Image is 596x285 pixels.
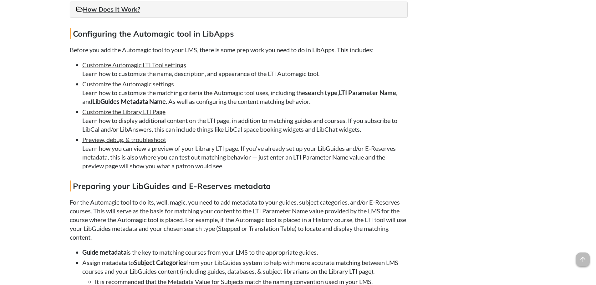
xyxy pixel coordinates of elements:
li: Learn how to display additional content on the LTI page, in addition to matching guides and cours... [82,107,408,134]
strong: Guide metadata [82,248,126,256]
p: Before you add the Automagic tool to your LMS, there is some prep work you need to do in LibApps.... [70,45,408,54]
strong: LibGuides Metadata Name [92,98,166,105]
a: Customize the Automagic settings [82,80,174,88]
a: Customize the Library LTI Page [82,108,166,115]
span: arrow_upward [576,252,590,266]
h4: Preparing your LibGuides and E-Reserves metadata [70,181,408,191]
span: Assign metadata to from your LibGuides system to help with more accurate matching between LMS cou... [82,259,398,275]
strong: search type [305,89,338,96]
p: For the Automagic tool to do its, well, magic, you need to add metadata to your guides, subject c... [70,198,408,242]
li: Learn how to customize the name, description, and appearance of the LTI Automagic tool. [82,60,408,78]
a: How Does It Work? [76,5,140,13]
strong: Subject Categories [134,259,186,266]
a: arrow_upward [576,253,590,261]
a: Preview, debug, & troubleshoot [82,136,166,143]
li: Learn how to customize the matching criteria the Automagic tool uses, including the , , and . As ... [82,79,408,106]
h4: Configuring the Automagic tool in LibApps [70,28,408,39]
a: Customize Automagic LTI Tool settings [82,61,186,69]
li: is the key to matching courses from your LMS to the appropriate guides. [82,248,408,257]
li: Learn how you can view a preview of your Library LTI page. If you've already set up your LibGuide... [82,135,408,170]
strong: LTI Parameter Name [339,89,396,96]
